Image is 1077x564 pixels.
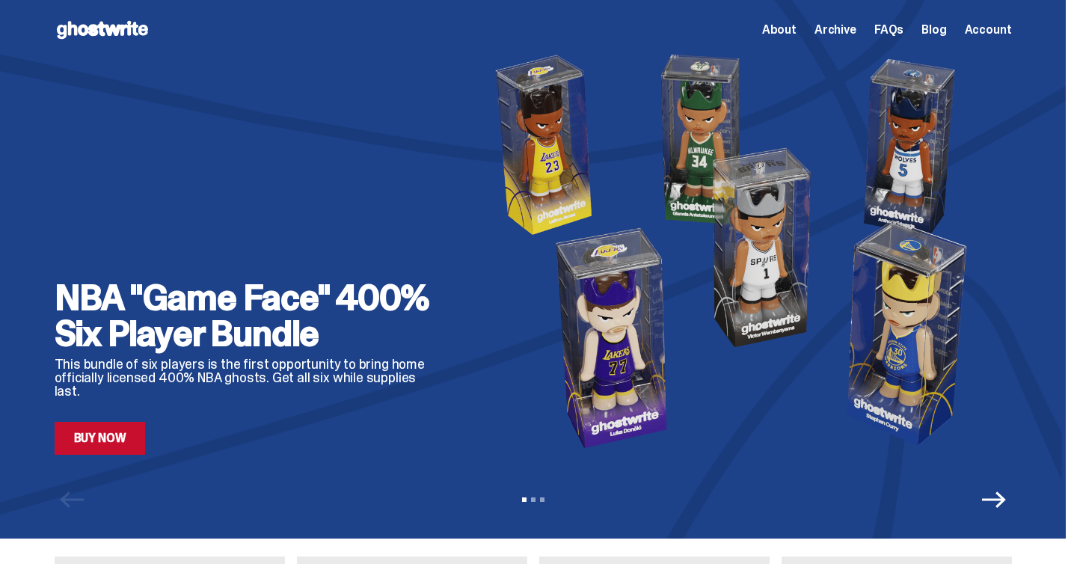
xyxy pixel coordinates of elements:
[55,422,146,455] a: Buy Now
[522,497,527,502] button: View slide 1
[762,24,797,36] a: About
[55,280,444,352] h2: NBA "Game Face" 400% Six Player Bundle
[965,24,1012,36] a: Account
[874,24,903,36] a: FAQs
[921,24,946,36] a: Blog
[540,497,544,502] button: View slide 3
[531,497,536,502] button: View slide 2
[982,488,1006,512] button: Next
[467,46,1012,455] img: NBA "Game Face" 400% Six Player Bundle
[814,24,856,36] a: Archive
[55,358,444,398] p: This bundle of six players is the first opportunity to bring home officially licensed 400% NBA gh...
